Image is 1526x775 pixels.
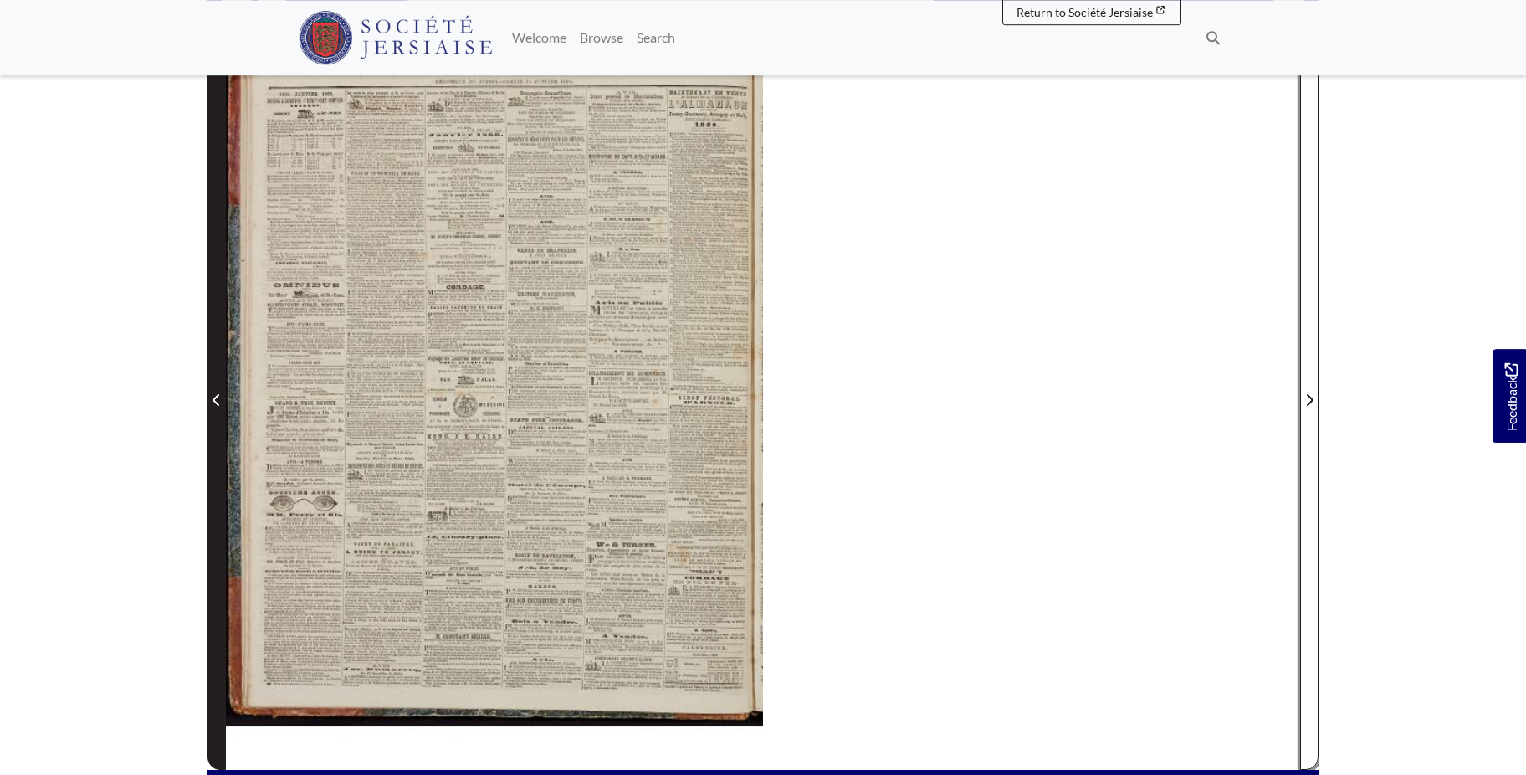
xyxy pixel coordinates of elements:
[573,21,630,54] a: Browse
[1300,10,1319,770] button: Next Page
[1493,349,1526,443] a: Would you like to provide feedback?
[505,21,573,54] a: Welcome
[1501,362,1521,430] span: Feedback
[207,10,226,770] button: Previous Page
[630,21,682,54] a: Search
[299,11,492,64] img: Société Jersiaise
[299,7,492,69] a: Société Jersiaise logo
[1016,5,1153,19] span: Return to Société Jersiaise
